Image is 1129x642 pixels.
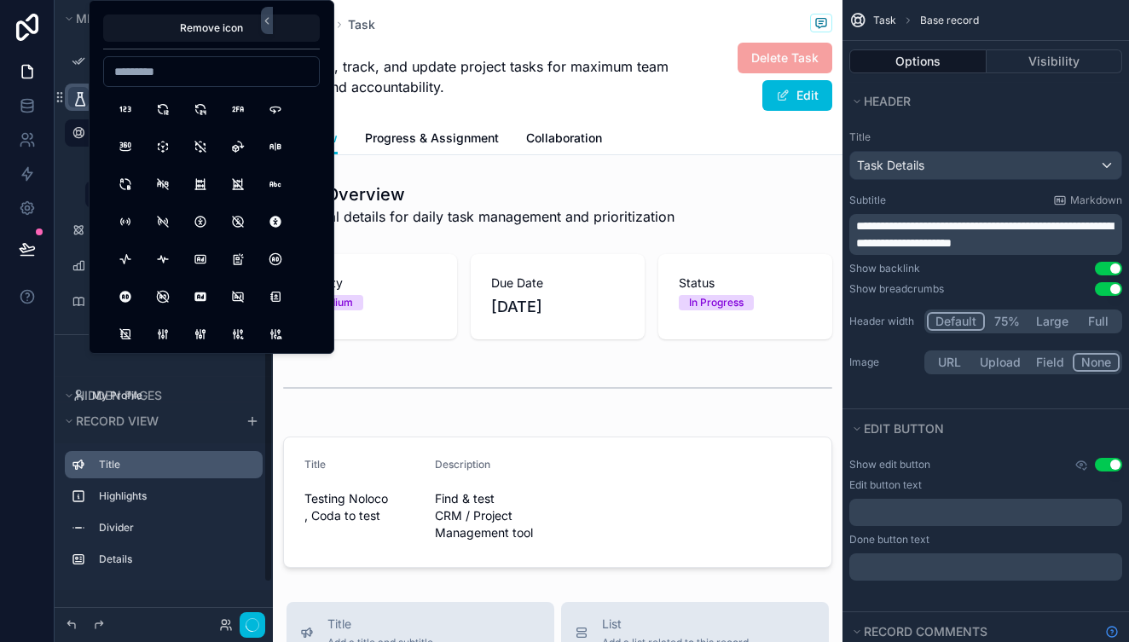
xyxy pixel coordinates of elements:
[148,281,178,312] button: AdCircleOff
[85,150,263,177] a: Add Task
[99,552,249,566] label: Details
[99,489,249,503] label: Highlights
[849,214,1122,255] div: scrollable content
[61,384,256,408] button: Hidden pages
[85,181,263,208] a: Base record
[92,389,252,402] label: My Profile
[849,282,944,296] div: Show breadcrumbs
[849,130,1122,144] label: Title
[283,56,692,97] span: Manage, track, and update project tasks for maximum team focus and accountability.
[185,319,216,350] button: AdjustmentsAlt
[927,312,985,331] button: Default
[76,11,112,26] span: Menu
[327,616,433,633] span: Title
[864,421,944,436] span: Edit button
[76,414,159,428] span: Record view
[348,16,375,33] a: Task
[260,281,291,312] button: AddressBook
[920,14,979,27] span: Base record
[103,14,320,42] button: Remove icon
[223,169,253,200] button: AbacusOff
[148,131,178,162] button: 3dCubeSphere
[1028,353,1074,372] button: Field
[185,281,216,312] button: AdFilled
[985,312,1028,331] button: 75%
[185,94,216,124] button: 24Hours
[110,169,141,200] button: AB2
[148,94,178,124] button: 12Hours
[260,206,291,237] button: AccessibleOffFilled
[602,616,749,633] span: List
[223,319,253,350] button: AdjustmentsBolt
[61,409,235,433] button: Record view
[849,356,918,369] label: Image
[762,80,832,111] button: Edit
[987,49,1123,73] button: Visibility
[1076,312,1120,331] button: Full
[849,90,1112,113] button: Header
[260,169,291,200] button: Abc
[849,478,922,492] label: Edit button text
[99,521,249,535] label: Divider
[849,499,1122,526] div: scrollable content
[857,157,924,174] span: Task Details
[365,130,499,147] span: Progress & Assignment
[148,169,178,200] button: ABOff
[223,244,253,275] button: Ad2
[864,94,911,108] span: Header
[260,244,291,275] button: AdCircle
[526,130,602,147] span: Collaboration
[223,281,253,312] button: AdOff
[185,169,216,200] button: Abacus
[110,281,141,312] button: AdCircleFilled
[110,206,141,237] button: AccessPoint
[260,319,291,350] button: AdjustmentsCancel
[223,131,253,162] button: 3dRotate
[148,319,178,350] button: Adjustments
[1070,194,1122,207] span: Markdown
[110,244,141,275] button: Activity
[185,206,216,237] button: Accessible
[849,553,1122,581] div: scrollable content
[849,151,1122,180] button: Task Details
[526,123,602,157] a: Collaboration
[849,533,929,547] label: Done button text
[873,14,896,27] span: Task
[110,319,141,350] button: AddressBookOff
[849,417,1112,441] button: Edit button
[185,131,216,162] button: 3dCubeSphereOff
[849,194,886,207] label: Subtitle
[55,443,273,590] div: scrollable content
[61,7,194,31] button: Menu
[260,131,291,162] button: AB
[849,315,918,328] label: Header width
[110,131,141,162] button: 360View
[223,206,253,237] button: AccessibleOff
[1053,194,1122,207] a: Markdown
[1073,353,1120,372] button: None
[260,94,291,124] button: 360
[1028,312,1076,331] button: Large
[849,262,920,275] div: Show backlink
[148,206,178,237] button: AccessPointOff
[110,94,141,124] button: 123
[849,458,930,471] label: Show edit button
[365,123,499,157] a: Progress & Assignment
[927,353,972,372] button: URL
[223,94,253,124] button: 2fa
[185,244,216,275] button: Ad
[99,458,249,471] label: Title
[972,353,1028,372] button: Upload
[148,244,178,275] button: ActivityHeartbeat
[849,49,987,73] button: Options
